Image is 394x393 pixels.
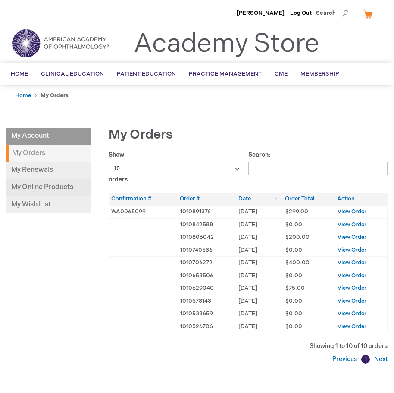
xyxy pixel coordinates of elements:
[109,162,244,175] select: Showorders
[338,247,366,254] a: View Order
[15,92,31,99] a: Home
[248,151,388,172] label: Search:
[6,179,91,196] a: My Online Products
[236,231,283,244] td: [DATE]
[285,234,310,241] span: $200.00
[236,282,283,295] td: [DATE]
[285,221,302,228] span: $0.00
[178,231,236,244] td: 1010806042
[178,295,236,307] td: 1010578143
[236,205,283,218] td: [DATE]
[178,244,236,257] td: 1010740536
[236,320,283,333] td: [DATE]
[285,259,310,266] span: $400.00
[178,282,236,295] td: 1010629040
[109,205,178,218] td: WA0065099
[236,193,283,205] th: Date: activate to sort column ascending
[285,323,302,330] span: $0.00
[236,257,283,269] td: [DATE]
[285,208,308,215] span: $299.00
[236,295,283,307] td: [DATE]
[109,151,244,183] label: Show orders
[285,247,302,254] span: $0.00
[372,355,388,363] a: Next
[109,193,178,205] th: Confirmation #: activate to sort column ascending
[338,323,366,330] a: View Order
[285,310,302,317] span: $0.00
[285,272,302,279] span: $0.00
[338,234,366,241] a: View Order
[290,10,312,16] a: Log Out
[178,257,236,269] td: 1010706272
[236,244,283,257] td: [DATE]
[6,196,91,213] a: My Wish List
[178,269,236,282] td: 1010653506
[236,307,283,320] td: [DATE]
[283,193,335,205] th: Order Total: activate to sort column ascending
[178,320,236,333] td: 1010526706
[109,127,173,143] span: My Orders
[332,355,359,363] a: Previous
[338,272,366,279] a: View Order
[335,193,388,205] th: Action: activate to sort column ascending
[338,208,366,215] a: View Order
[178,205,236,218] td: 1010891376
[316,4,349,22] span: Search
[338,310,366,317] a: View Order
[338,285,366,292] a: View Order
[285,298,302,304] span: $0.00
[338,259,366,266] a: View Order
[237,10,285,16] a: [PERSON_NAME]
[6,145,91,162] strong: My Orders
[338,221,366,228] a: View Order
[236,269,283,282] td: [DATE]
[6,162,91,179] a: My Renewals
[361,355,370,364] a: 1
[275,70,288,77] span: CME
[300,70,339,77] span: Membership
[236,218,283,231] td: [DATE]
[178,193,236,205] th: Order #: activate to sort column ascending
[285,285,305,292] span: $75.00
[41,92,69,99] strong: My Orders
[109,342,388,351] div: Showing 1 to 10 of 10 orders
[248,162,388,175] input: Search:
[178,307,236,320] td: 1010533659
[11,70,28,77] span: Home
[134,29,319,60] a: Academy Store
[338,298,366,304] a: View Order
[178,218,236,231] td: 1010842588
